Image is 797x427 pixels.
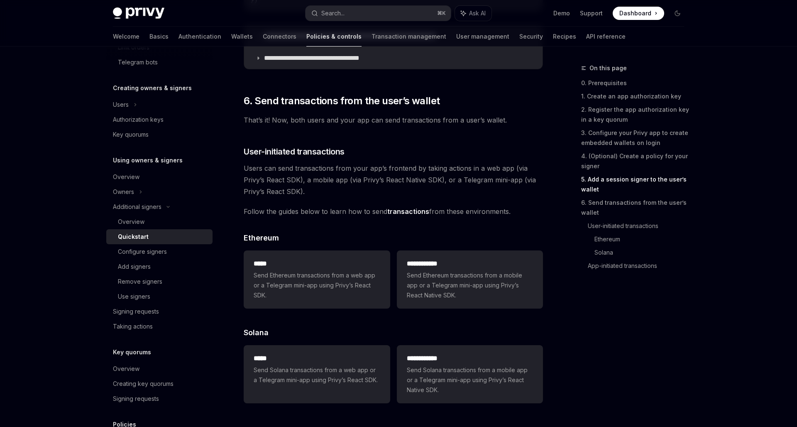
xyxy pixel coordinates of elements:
div: Creating key quorums [113,379,174,389]
button: Search...⌘K [306,6,451,21]
div: Overview [113,172,139,182]
h5: Creating owners & signers [113,83,192,93]
a: 2. Register the app authorization key in a key quorum [581,103,691,126]
a: Recipes [553,27,576,47]
div: Use signers [118,292,150,302]
div: Users [113,100,129,110]
span: On this page [589,63,627,73]
a: Wallets [231,27,253,47]
div: Overview [113,364,139,374]
div: Remove signers [118,277,162,287]
a: Use signers [106,289,213,304]
span: Solana [244,327,269,338]
a: **** **** **Send Solana transactions from a mobile app or a Telegram mini-app using Privy’s React... [397,345,543,403]
span: User-initiated transactions [244,146,345,157]
a: 1. Create an app authorization key [581,90,691,103]
span: 6. Send transactions from the user’s wallet [244,94,440,108]
a: Policies & controls [306,27,362,47]
a: Signing requests [106,304,213,319]
span: Send Ethereum transactions from a web app or a Telegram mini-app using Privy’s React SDK. [254,270,380,300]
div: Configure signers [118,247,167,257]
a: User-initiated transactions [588,219,691,233]
button: Toggle dark mode [671,7,684,20]
a: Add signers [106,259,213,274]
a: 5. Add a session signer to the user’s wallet [581,173,691,196]
a: User management [456,27,509,47]
span: Send Solana transactions from a web app or a Telegram mini-app using Privy’s React SDK. [254,365,380,385]
a: Basics [149,27,169,47]
div: Overview [118,217,144,227]
a: *****Send Ethereum transactions from a web app or a Telegram mini-app using Privy’s React SDK. [244,250,390,309]
a: Security [519,27,543,47]
a: Demo [553,9,570,17]
a: Ethereum [594,233,691,246]
div: Signing requests [113,394,159,404]
a: Remove signers [106,274,213,289]
a: Configure signers [106,244,213,259]
a: Overview [106,169,213,184]
a: Overview [106,361,213,376]
a: Signing requests [106,391,213,406]
a: Welcome [113,27,139,47]
a: App-initiated transactions [588,259,691,272]
a: 0. Prerequisites [581,76,691,90]
a: API reference [586,27,626,47]
a: Authorization keys [106,112,213,127]
a: transactions [387,207,429,216]
a: 3. Configure your Privy app to create embedded wallets on login [581,126,691,150]
div: Key quorums [113,130,149,140]
h5: Key quorums [113,347,151,357]
span: That’s it! Now, both users and your app can send transactions from a user’s wallet. [244,114,543,126]
div: Authorization keys [113,115,164,125]
a: 6. Send transactions from the user’s wallet [581,196,691,219]
img: dark logo [113,7,164,19]
span: Follow the guides below to learn how to send from these environments. [244,206,543,217]
span: ⌘ K [437,10,446,17]
a: Solana [594,246,691,259]
div: Owners [113,187,134,197]
a: **** **** **Send Ethereum transactions from a mobile app or a Telegram mini-app using Privy’s Rea... [397,250,543,309]
a: Support [580,9,603,17]
div: Quickstart [118,232,149,242]
h5: Using owners & signers [113,155,183,165]
button: Ask AI [455,6,491,21]
a: Telegram bots [106,55,213,70]
a: Overview [106,214,213,229]
a: Taking actions [106,319,213,334]
a: Transaction management [372,27,446,47]
a: Key quorums [106,127,213,142]
div: Add signers [118,262,151,272]
a: Connectors [263,27,296,47]
span: Users can send transactions from your app’s frontend by taking actions in a web app (via Privy’s ... [244,162,543,197]
span: Ethereum [244,232,279,243]
span: Dashboard [619,9,651,17]
a: Quickstart [106,229,213,244]
span: Send Solana transactions from a mobile app or a Telegram mini-app using Privy’s React Native SDK. [407,365,533,395]
a: *****Send Solana transactions from a web app or a Telegram mini-app using Privy’s React SDK. [244,345,390,403]
div: Additional signers [113,202,161,212]
a: Dashboard [613,7,664,20]
span: Ask AI [469,9,486,17]
span: Send Ethereum transactions from a mobile app or a Telegram mini-app using Privy’s React Native SDK. [407,270,533,300]
div: Signing requests [113,307,159,317]
a: 4. (Optional) Create a policy for your signer [581,150,691,173]
div: Taking actions [113,321,153,331]
a: Creating key quorums [106,376,213,391]
a: Authentication [178,27,221,47]
div: Telegram bots [118,57,158,67]
div: Search... [321,8,345,18]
